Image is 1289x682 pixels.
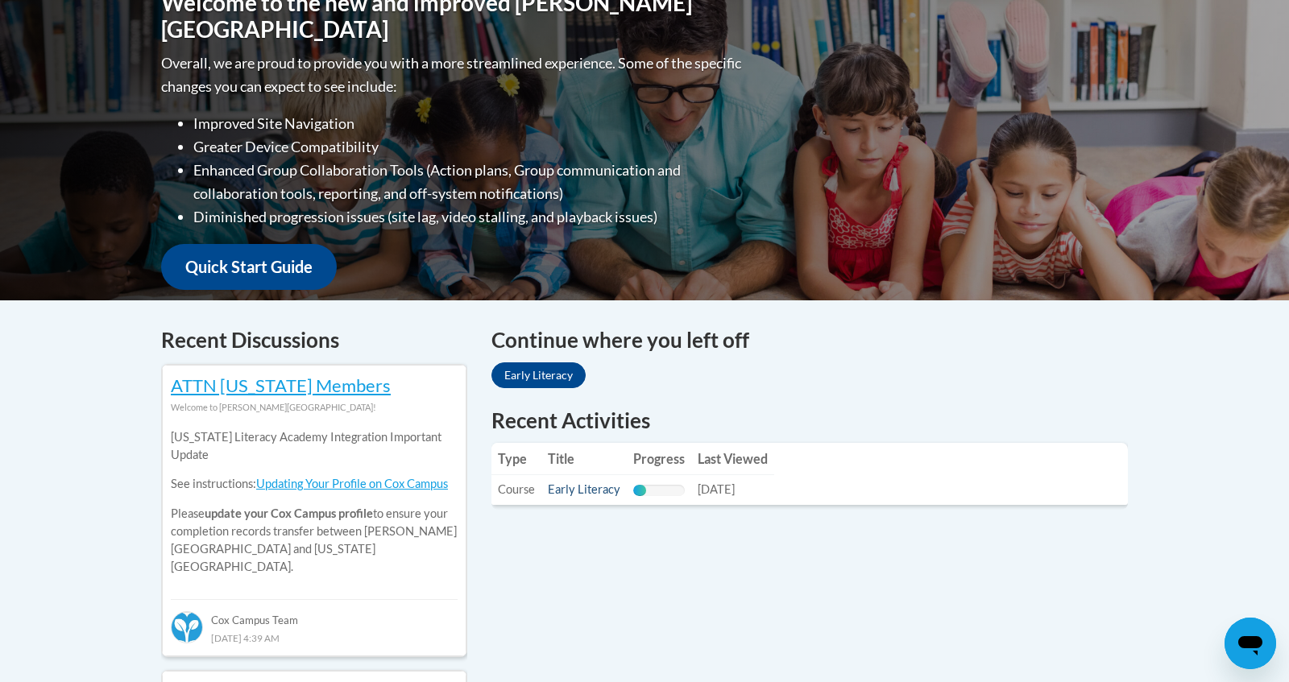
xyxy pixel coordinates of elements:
[171,428,458,464] p: [US_STATE] Literacy Academy Integration Important Update
[171,416,458,588] div: Please to ensure your completion records transfer between [PERSON_NAME][GEOGRAPHIC_DATA] and [US_...
[193,135,745,159] li: Greater Device Compatibility
[633,485,646,496] div: Progress, %
[193,205,745,229] li: Diminished progression issues (site lag, video stalling, and playback issues)
[627,443,691,475] th: Progress
[491,406,1128,435] h1: Recent Activities
[171,475,458,493] p: See instructions:
[541,443,627,475] th: Title
[256,477,448,490] a: Updating Your Profile on Cox Campus
[171,374,391,396] a: ATTN [US_STATE] Members
[498,482,535,496] span: Course
[161,324,467,356] h4: Recent Discussions
[691,443,774,475] th: Last Viewed
[193,112,745,135] li: Improved Site Navigation
[548,482,620,496] a: Early Literacy
[161,52,745,98] p: Overall, we are proud to provide you with a more streamlined experience. Some of the specific cha...
[1225,618,1276,669] iframe: Button to launch messaging window
[491,362,586,388] a: Early Literacy
[193,159,745,205] li: Enhanced Group Collaboration Tools (Action plans, Group communication and collaboration tools, re...
[698,482,735,496] span: [DATE]
[491,443,541,475] th: Type
[205,506,373,520] b: update your Cox Campus profile
[171,629,458,647] div: [DATE] 4:39 AM
[491,324,1128,356] h4: Continue where you left off
[161,244,337,290] a: Quick Start Guide
[171,611,203,643] img: Cox Campus Team
[171,399,458,416] div: Welcome to [PERSON_NAME][GEOGRAPHIC_DATA]!
[171,599,458,628] div: Cox Campus Team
